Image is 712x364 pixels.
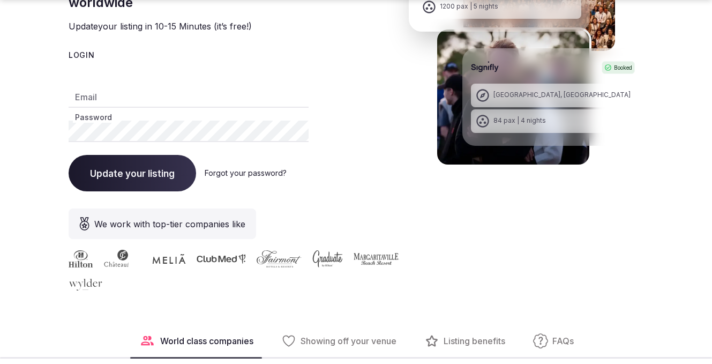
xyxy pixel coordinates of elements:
[416,325,514,357] button: Listing benefits
[160,335,253,347] span: World class companies
[273,325,405,357] button: Showing off your venue
[130,325,262,357] button: World class companies
[69,20,383,33] p: Update your listing in 10-15 Minutes (it’s free!)
[301,335,396,347] span: Showing off your venue
[524,325,582,357] button: FAQs
[205,168,287,177] a: Forgot your password?
[435,27,591,167] img: Signifly Portugal Retreat
[69,155,196,191] button: Update your listing
[552,335,574,347] span: FAQs
[440,2,498,11] div: 1200 pax | 5 nights
[73,112,114,123] label: Password
[493,116,546,125] div: 84 pax | 4 nights
[90,168,175,179] span: Update your listing
[69,209,256,239] div: We work with top-tier companies like
[444,335,505,347] span: Listing benefits
[493,91,631,100] div: [GEOGRAPHIC_DATA], [GEOGRAPHIC_DATA]
[602,61,635,74] div: Booked
[69,50,383,61] div: Login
